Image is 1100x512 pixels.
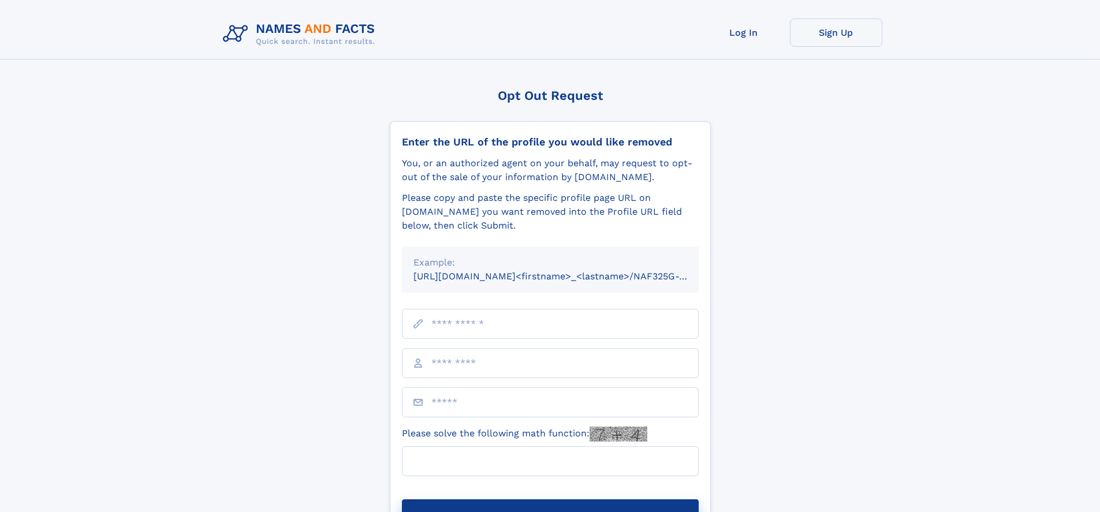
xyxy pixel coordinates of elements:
[698,18,790,47] a: Log In
[402,156,699,184] div: You, or an authorized agent on your behalf, may request to opt-out of the sale of your informatio...
[402,136,699,148] div: Enter the URL of the profile you would like removed
[402,191,699,233] div: Please copy and paste the specific profile page URL on [DOMAIN_NAME] you want removed into the Pr...
[790,18,882,47] a: Sign Up
[402,427,647,442] label: Please solve the following math function:
[218,18,385,50] img: Logo Names and Facts
[390,88,711,103] div: Opt Out Request
[413,256,687,270] div: Example:
[413,271,721,282] small: [URL][DOMAIN_NAME]<firstname>_<lastname>/NAF325G-xxxxxxxx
